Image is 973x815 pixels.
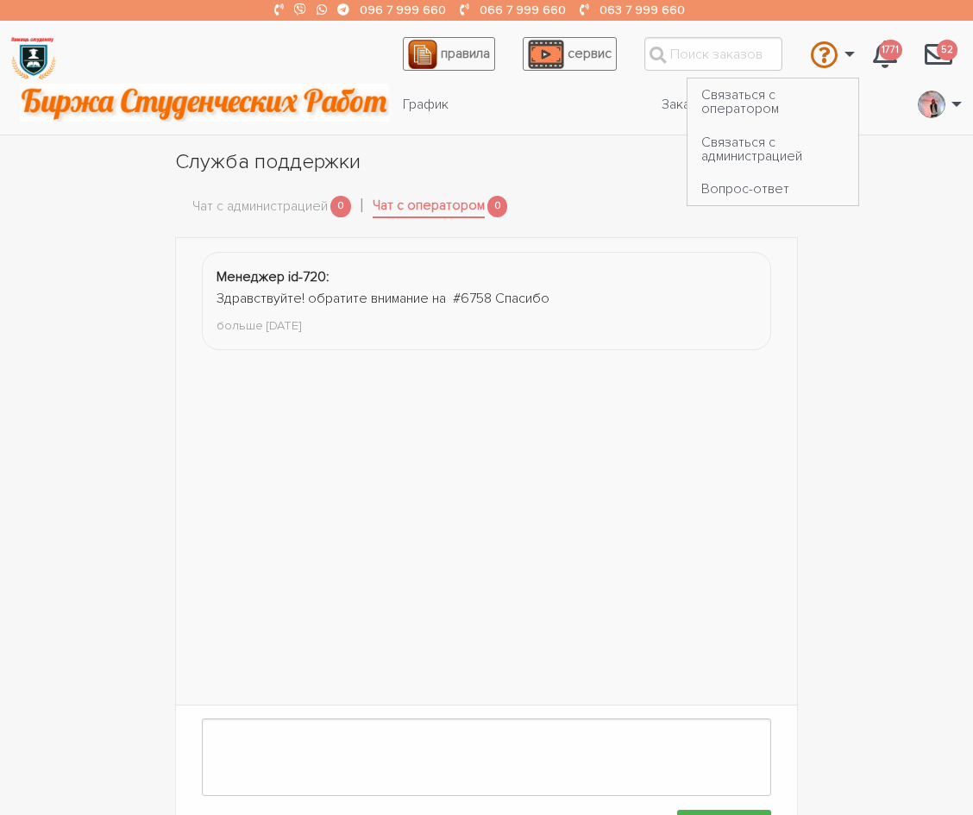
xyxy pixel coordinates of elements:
img: logo-135dea9cf721667cc4ddb0c1795e3ba8b7f362e3d0c04e2cc90b931989920324.png [9,34,57,82]
a: правила [403,37,495,71]
img: motto-2ce64da2796df845c65ce8f9480b9c9d679903764b3ca6da4b6de107518df0fe.gif [20,84,389,122]
a: 096 7 999 660 [360,3,446,17]
a: Чат с администрацией [192,196,328,218]
a: 52 [911,31,966,78]
a: Связаться с администрацией [687,125,858,172]
span: 0 [487,196,508,217]
a: сервис [523,37,617,71]
span: 1771 [879,40,902,61]
span: 52 [937,40,957,61]
a: Чат с оператором [373,195,485,219]
a: Заказы [648,88,719,121]
a: 1771 [859,31,911,78]
a: Связаться с оператором [687,78,858,125]
a: График [389,88,462,121]
h1: Служба поддержки [175,147,798,177]
a: Вопрос-ответ [687,172,858,205]
img: play_icon-49f7f135c9dc9a03216cfdbccbe1e3994649169d890fb554cedf0eac35a01ba8.png [528,40,564,69]
img: 21106693_1610969138976220_7991483276620116088_n.jpg [919,91,945,118]
strong: Менеджер id-720: [217,268,330,285]
span: сервис [568,45,612,62]
input: Поиск заказов [644,37,782,71]
span: правила [441,45,490,62]
div: больше [DATE] [217,316,756,335]
a: 066 7 999 660 [480,3,566,17]
span: 0 [330,196,351,217]
a: 063 7 999 660 [599,3,685,17]
img: agreement_icon-feca34a61ba7f3d1581b08bc946b2ec1ccb426f67415f344566775c155b7f62c.png [408,40,437,69]
div: Здравствуйте! обратите внимание на #6758 Спасибо [217,288,756,310]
